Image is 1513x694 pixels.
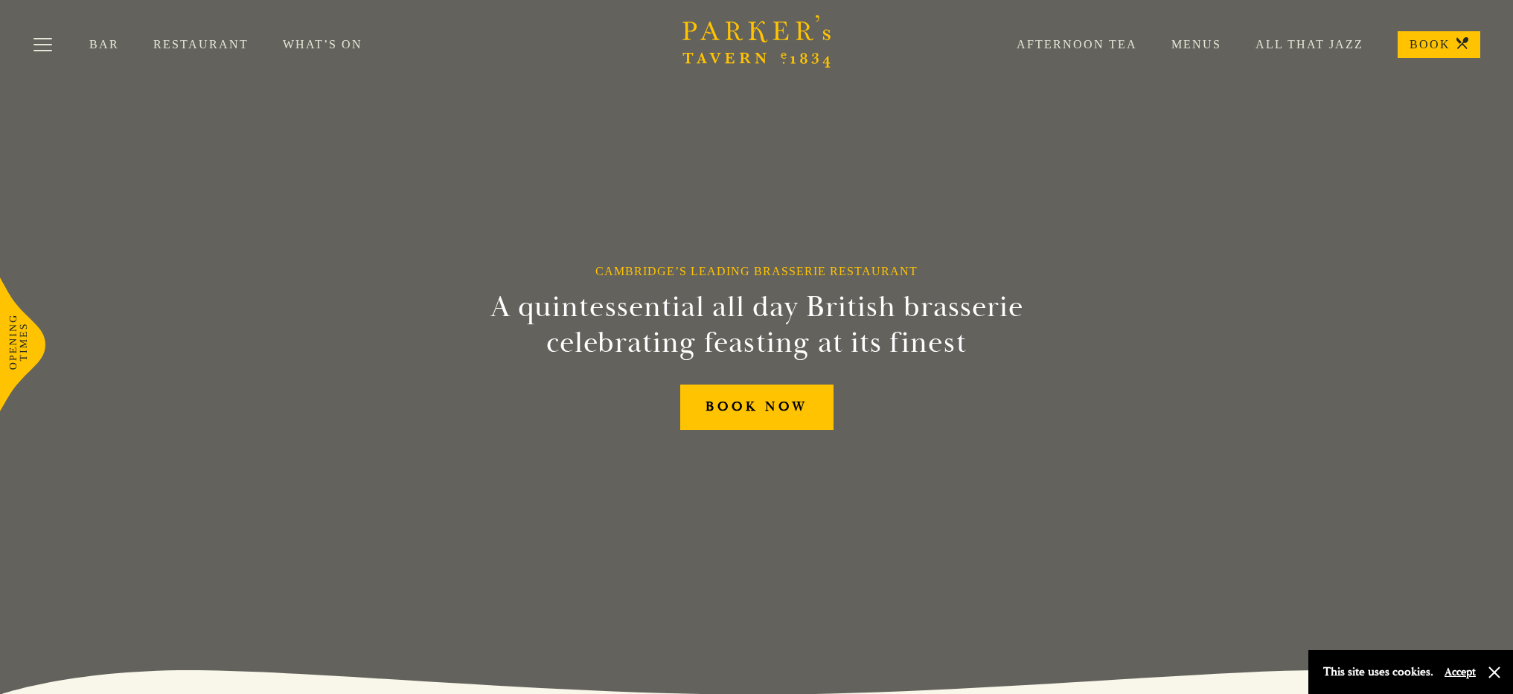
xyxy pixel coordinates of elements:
[1487,665,1502,680] button: Close and accept
[595,264,918,278] h1: Cambridge’s Leading Brasserie Restaurant
[680,385,834,430] a: BOOK NOW
[1323,661,1433,683] p: This site uses cookies.
[1445,665,1476,679] button: Accept
[418,289,1096,361] h2: A quintessential all day British brasserie celebrating feasting at its finest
